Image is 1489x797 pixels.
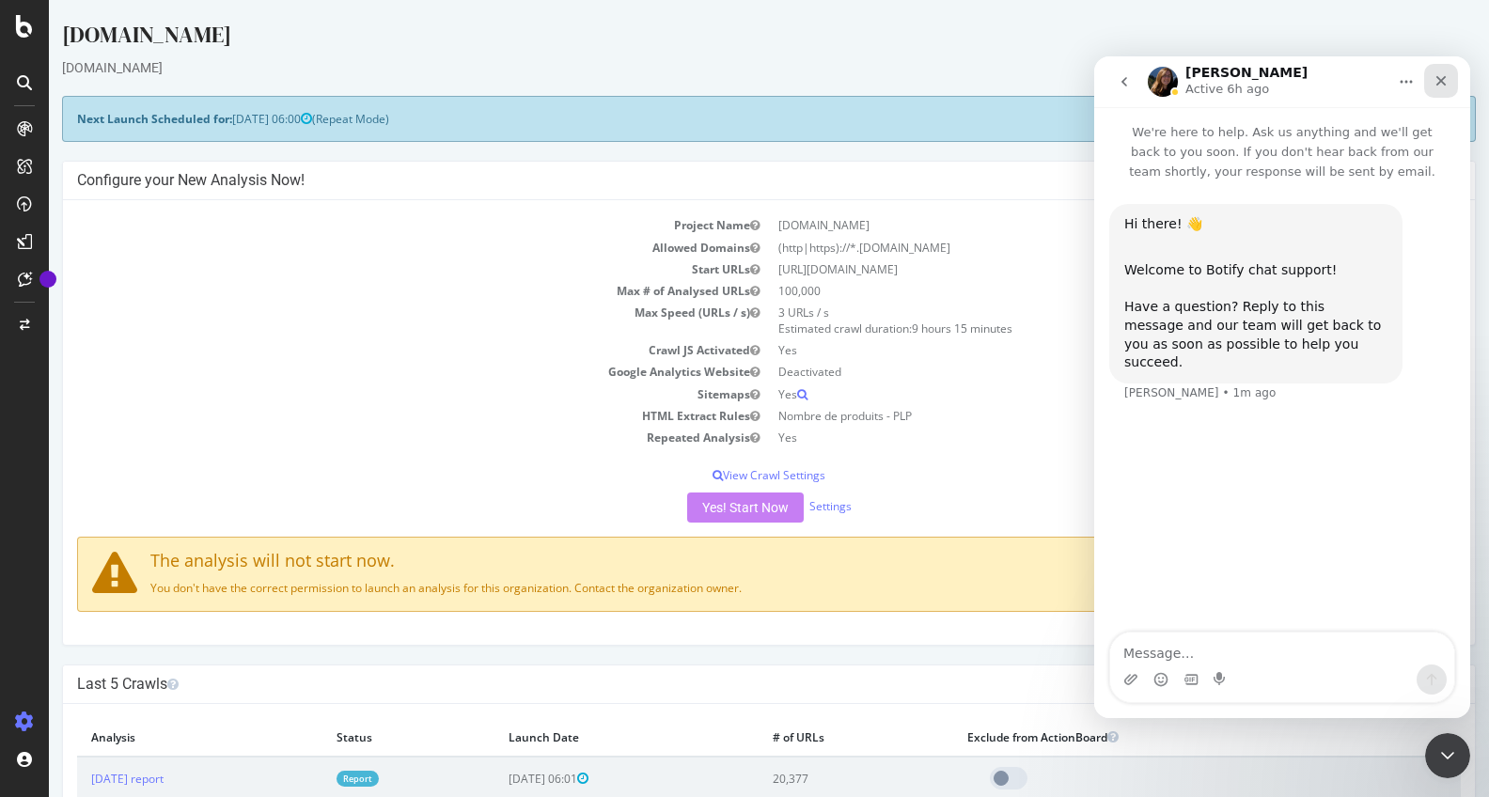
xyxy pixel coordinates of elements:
h4: The analysis will not start now. [43,552,1397,570]
td: Repeated Analysis [28,427,720,448]
td: Crawl JS Activated [28,339,720,361]
th: Status [274,718,446,757]
div: Tooltip anchor [39,271,56,288]
h4: Last 5 Crawls [28,675,1412,694]
a: Settings [760,498,803,514]
strong: Next Launch Scheduled for: [28,111,183,127]
td: [URL][DOMAIN_NAME] [720,258,1412,280]
td: 100,000 [720,280,1412,302]
span: 9 hours 15 minutes [863,320,964,336]
td: Deactivated [720,361,1412,383]
h4: Configure your New Analysis Now! [28,171,1412,190]
td: Google Analytics Website [28,361,720,383]
span: [DATE] 06:01 [460,771,540,787]
th: Exclude from ActionBoard [904,718,1342,757]
div: [DOMAIN_NAME] [13,58,1427,77]
iframe: Intercom live chat [1094,56,1470,718]
iframe: Intercom live chat [1425,733,1470,778]
td: Yes [720,383,1412,405]
td: Max Speed (URLs / s) [28,302,720,339]
td: Nombre de produits - PLP [720,405,1412,427]
td: Allowed Domains [28,237,720,258]
th: Launch Date [446,718,710,757]
td: 3 URLs / s Estimated crawl duration: [720,302,1412,339]
a: [DATE] report [42,771,115,787]
p: View Crawl Settings [28,467,1412,483]
p: You don't have the correct permission to launch an analysis for this organization. Contact the or... [43,580,1397,596]
td: Project Name [28,214,720,236]
div: (Repeat Mode) [13,96,1427,142]
td: Start URLs [28,258,720,280]
div: [DOMAIN_NAME] [13,19,1427,58]
span: [DATE] 06:00 [183,111,263,127]
th: Analysis [28,718,274,757]
a: Report [288,771,330,787]
td: (http|https)://*.[DOMAIN_NAME] [720,237,1412,258]
th: # of URLs [710,718,904,757]
td: Yes [720,427,1412,448]
td: HTML Extract Rules [28,405,720,427]
td: [DOMAIN_NAME] [720,214,1412,236]
td: Sitemaps [28,383,720,405]
td: Max # of Analysed URLs [28,280,720,302]
td: Yes [720,339,1412,361]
